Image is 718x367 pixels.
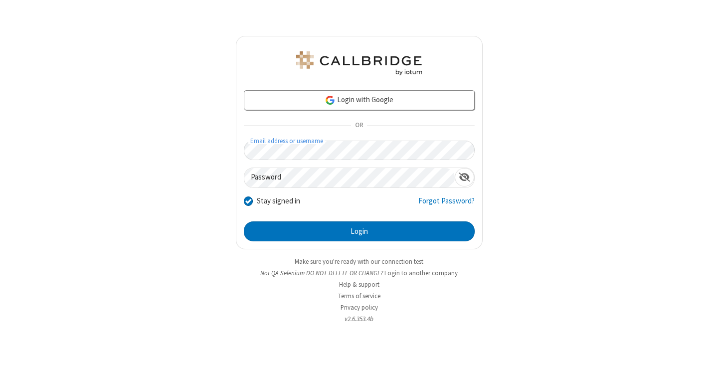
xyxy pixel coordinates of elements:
[339,280,379,289] a: Help & support
[294,51,424,75] img: QA Selenium DO NOT DELETE OR CHANGE
[418,195,475,214] a: Forgot Password?
[257,195,300,207] label: Stay signed in
[384,268,458,278] button: Login to another company
[244,168,455,187] input: Password
[455,168,474,186] div: Show password
[236,314,483,324] li: v2.6.353.4b
[236,268,483,278] li: Not QA Selenium DO NOT DELETE OR CHANGE?
[244,90,475,110] a: Login with Google
[295,257,423,266] a: Make sure you're ready with our connection test
[325,95,336,106] img: google-icon.png
[338,292,380,300] a: Terms of service
[351,119,367,133] span: OR
[341,303,378,312] a: Privacy policy
[693,341,711,360] iframe: Chat
[244,221,475,241] button: Login
[244,141,475,160] input: Email address or username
